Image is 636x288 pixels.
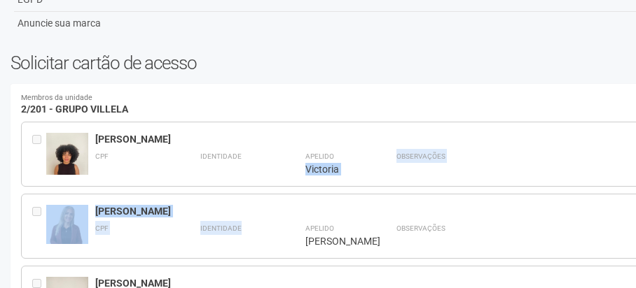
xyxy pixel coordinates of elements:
div: [PERSON_NAME] [305,235,361,247]
strong: Identidade [200,152,242,160]
strong: Apelido [305,224,334,232]
div: Entre em contato com a Aministração para solicitar o cancelamento ou 2a via [32,205,46,247]
strong: Identidade [200,224,242,232]
img: user.jpg [46,205,88,244]
div: Victoria [305,163,361,175]
img: user.jpg [46,133,88,189]
strong: CPF [95,224,109,232]
strong: Observações [396,152,445,160]
strong: Apelido [305,152,334,160]
strong: CPF [95,152,109,160]
div: Entre em contato com a Aministração para solicitar o cancelamento ou 2a via [32,133,46,175]
strong: Observações [396,224,445,232]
